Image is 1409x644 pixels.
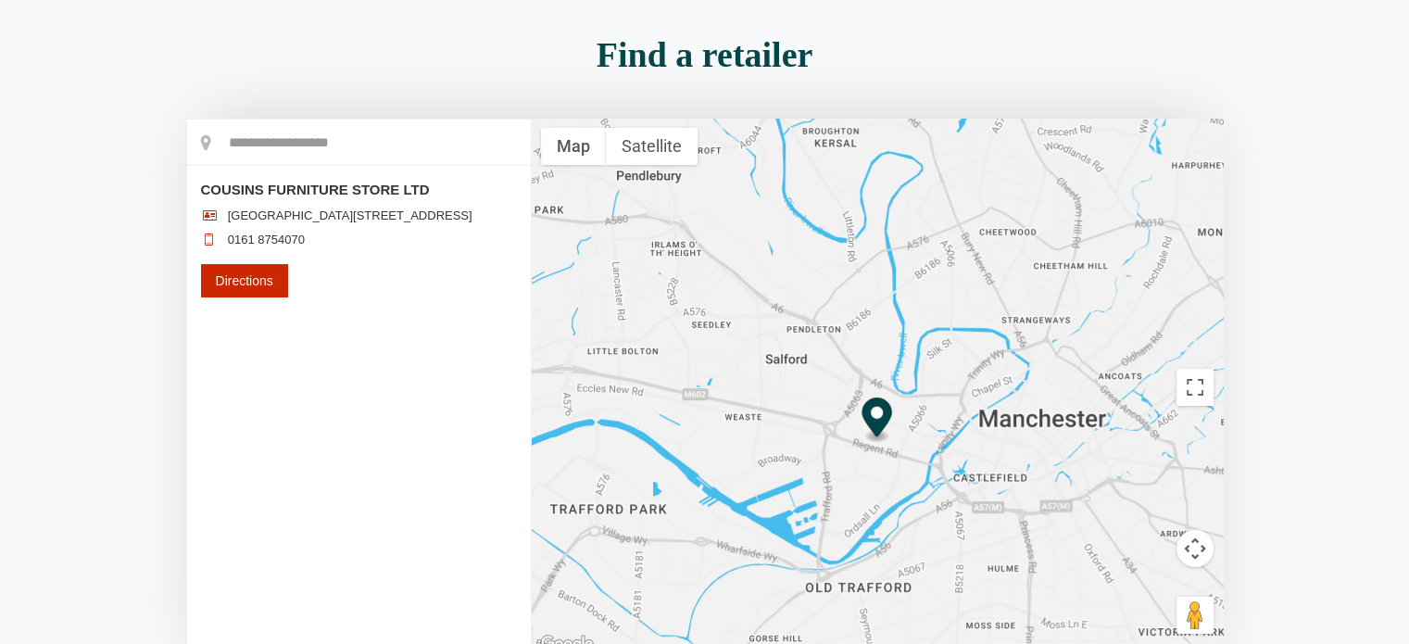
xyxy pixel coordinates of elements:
[228,233,305,247] a: 0161 8754070
[1176,530,1214,567] button: Map camera controls
[606,128,698,165] button: Show satellite imagery
[862,398,892,443] div: COUSINS FURNITURE STORE LTD
[541,128,606,165] button: Show street map
[1176,369,1214,406] button: Toggle fullscreen view
[186,37,1224,72] h2: Find a retailer
[228,208,472,223] span: [GEOGRAPHIC_DATA][STREET_ADDRESS]
[201,264,288,297] a: Directions
[201,180,517,199] h3: COUSINS FURNITURE STORE LTD
[1176,597,1214,634] button: Drag Pegman onto the map to open Street View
